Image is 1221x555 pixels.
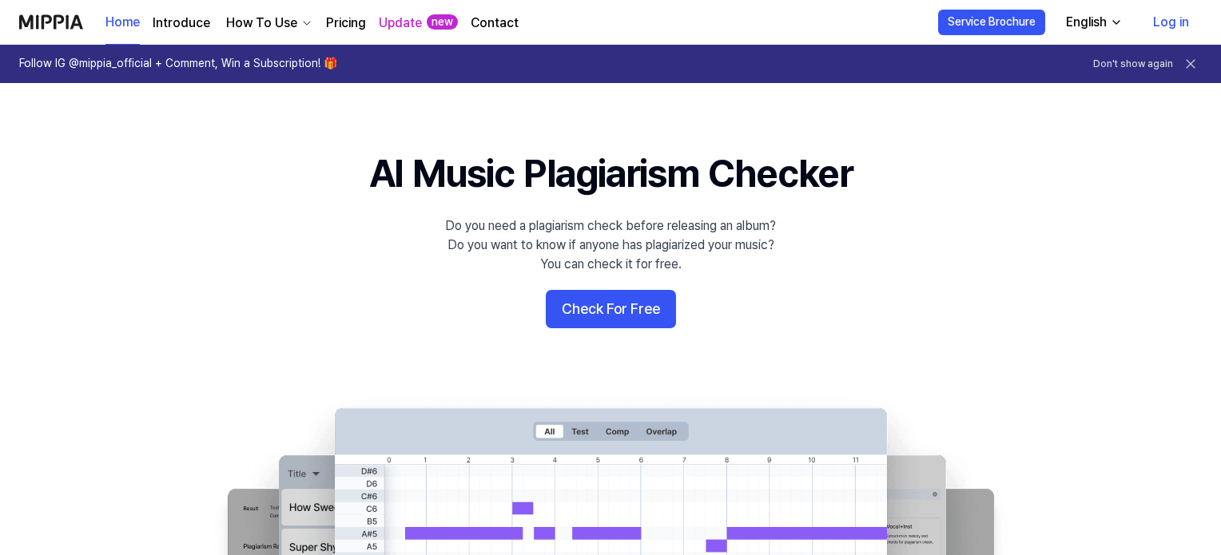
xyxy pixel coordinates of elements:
button: Check For Free [546,290,676,328]
button: Don't show again [1093,57,1173,71]
a: Pricing [326,14,366,33]
button: How To Use [223,14,313,33]
button: Service Brochure [938,10,1045,35]
div: English [1063,13,1110,32]
h1: Follow IG @mippia_official + Comment, Win a Subscription! 🎁 [19,56,337,72]
a: Contact [471,14,519,33]
a: Home [105,1,140,45]
div: How To Use [223,14,300,33]
button: English [1053,6,1132,38]
a: Introduce [153,14,210,33]
div: new [427,14,458,30]
h1: AI Music Plagiarism Checker [369,147,853,200]
div: Do you need a plagiarism check before releasing an album? Do you want to know if anyone has plagi... [445,216,776,274]
a: Update [379,14,422,33]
